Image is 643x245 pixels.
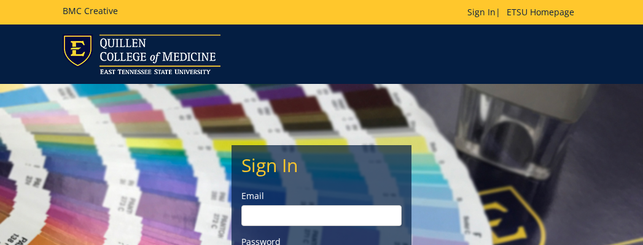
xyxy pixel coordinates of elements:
[63,34,220,74] img: ETSU logo
[501,6,580,18] a: ETSU Homepage
[467,6,496,18] a: Sign In
[63,6,118,15] h5: BMC Creative
[241,190,402,202] label: Email
[241,155,402,175] h2: Sign In
[467,6,580,18] p: |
